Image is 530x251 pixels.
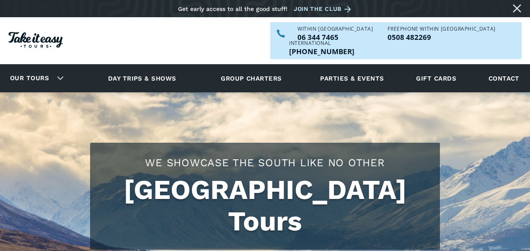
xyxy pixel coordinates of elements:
h1: [GEOGRAPHIC_DATA] Tours [98,174,432,237]
div: WITHIN [GEOGRAPHIC_DATA] [297,26,373,31]
a: Call us within NZ on 063447465 [297,34,373,41]
a: Group charters [210,67,292,90]
p: 06 344 7465 [297,34,373,41]
a: Join the club [294,4,354,14]
a: Homepage [8,28,63,54]
a: Call us freephone within NZ on 0508482269 [388,34,495,41]
p: [PHONE_NUMBER] [289,48,354,55]
p: 0508 482269 [388,34,495,41]
a: Close message [510,2,524,15]
img: Take it easy Tours logo [8,32,63,48]
h2: We showcase the south like no other [98,155,432,170]
a: Day trips & shows [98,67,187,90]
div: International [289,41,354,46]
div: Freephone WITHIN [GEOGRAPHIC_DATA] [388,26,495,31]
a: Call us outside of NZ on +6463447465 [289,48,354,55]
a: Gift cards [412,67,460,90]
div: Get early access to all the good stuff! [178,5,287,12]
a: Contact [484,67,524,90]
a: Our tours [4,68,55,88]
a: Parties & events [316,67,388,90]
